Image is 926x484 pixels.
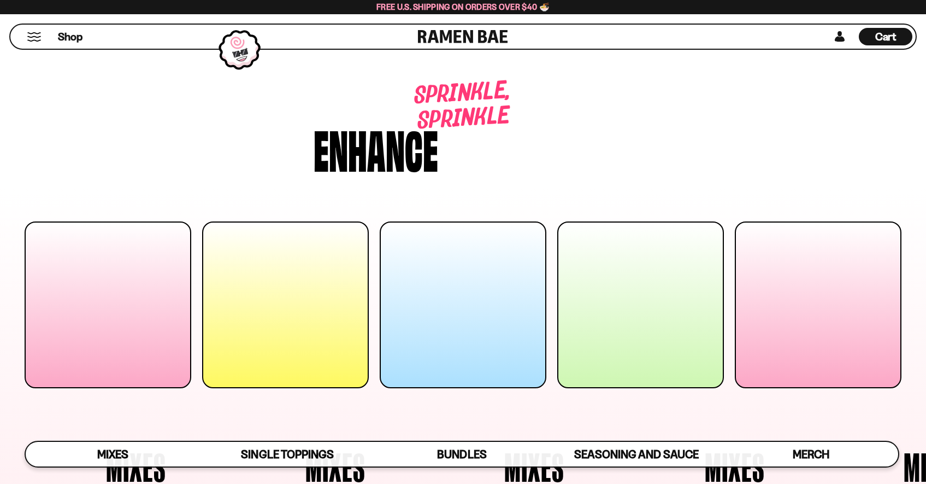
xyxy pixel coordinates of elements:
[26,442,200,466] a: Mixes
[97,447,128,461] span: Mixes
[58,30,82,44] span: Shop
[549,442,723,466] a: Seasoning and Sauce
[314,122,438,174] div: Enhance
[437,447,486,461] span: Bundles
[27,32,42,42] button: Mobile Menu Trigger
[58,28,82,45] a: Shop
[724,442,898,466] a: Merch
[200,442,374,466] a: Single Toppings
[793,447,829,461] span: Merch
[859,25,912,49] div: Cart
[875,30,896,43] span: Cart
[574,447,698,461] span: Seasoning and Sauce
[241,447,333,461] span: Single Toppings
[375,442,549,466] a: Bundles
[376,2,550,12] span: Free U.S. Shipping on Orders over $40 🍜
